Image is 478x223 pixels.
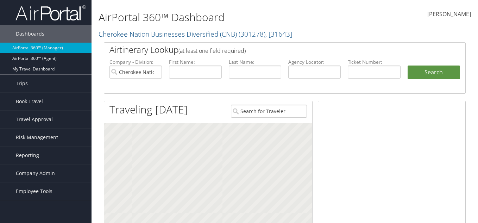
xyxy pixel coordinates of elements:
span: Dashboards [16,25,44,43]
span: Travel Approval [16,111,53,128]
span: Employee Tools [16,182,52,200]
span: Book Travel [16,93,43,110]
span: Risk Management [16,129,58,146]
label: Company - Division: [109,58,162,66]
label: Agency Locator: [288,58,341,66]
label: Ticket Number: [348,58,400,66]
span: Trips [16,75,28,92]
input: Search for Traveler [231,105,307,118]
h1: AirPortal 360™ Dashboard [99,10,347,25]
label: First Name: [169,58,221,66]
span: , [ 31643 ] [265,29,292,39]
span: Reporting [16,147,39,164]
span: ( 301278 ) [239,29,265,39]
img: airportal-logo.png [15,5,86,21]
button: Search [408,66,460,80]
h1: Traveling [DATE] [109,102,188,117]
a: [PERSON_NAME] [427,4,471,25]
span: Company Admin [16,165,55,182]
h2: Airtinerary Lookup [109,44,430,56]
label: Last Name: [229,58,281,66]
a: Cherokee Nation Businesses Diversified (CNB) [99,29,292,39]
span: (at least one field required) [178,47,246,55]
span: [PERSON_NAME] [427,10,471,18]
